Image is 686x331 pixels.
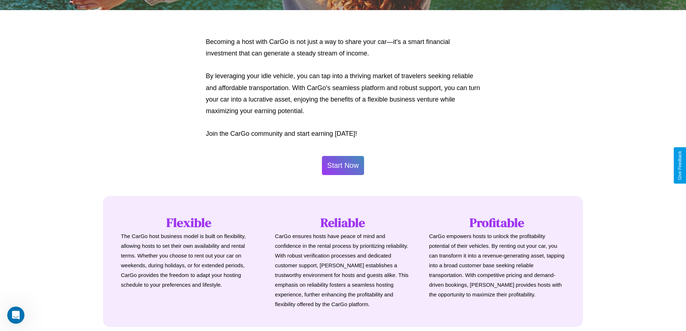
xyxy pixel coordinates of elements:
div: Give Feedback [677,151,682,180]
p: Join the CarGo community and start earning [DATE]! [206,128,480,139]
p: The CarGo host business model is built on flexibility, allowing hosts to set their own availabili... [121,231,257,290]
button: Start Now [322,156,364,175]
h1: Flexible [121,214,257,231]
p: Becoming a host with CarGo is not just a way to share your car—it's a smart financial investment ... [206,36,480,59]
p: CarGo empowers hosts to unlock the profitability potential of their vehicles. By renting out your... [429,231,565,299]
h1: Reliable [275,214,411,231]
p: By leveraging your idle vehicle, you can tap into a thriving market of travelers seeking reliable... [206,70,480,117]
iframe: Intercom live chat [7,307,24,324]
p: CarGo ensures hosts have peace of mind and confidence in the rental process by prioritizing relia... [275,231,411,309]
h1: Profitable [429,214,565,231]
